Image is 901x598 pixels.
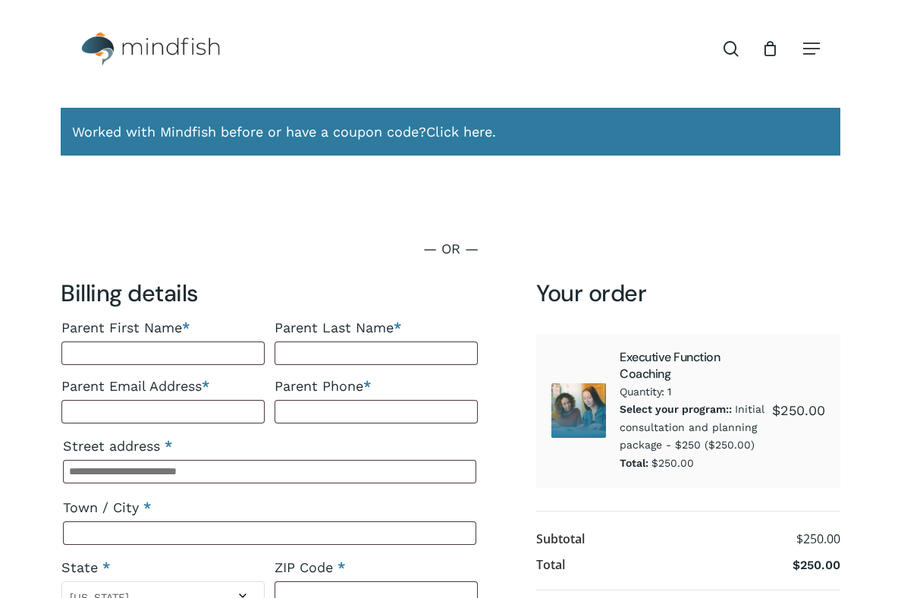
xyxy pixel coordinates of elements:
[61,279,479,308] h3: Billing details
[536,552,565,575] th: Total
[620,401,732,419] dt: Select your program::
[275,554,478,581] label: ZIP Code
[275,373,478,400] label: Parent Phone
[426,121,496,142] a: Click here.
[61,373,265,400] label: Parent Email Address
[143,499,151,515] abbr: required
[620,455,648,473] dt: Total:
[772,402,825,418] bdi: 250.00
[72,124,426,140] span: Worked with Mindfish before or have a coupon code?
[61,314,265,341] label: Parent First Name
[165,438,172,454] abbr: required
[63,433,476,460] label: Street address
[102,559,110,575] abbr: required
[620,455,772,473] p: $250.00
[58,180,450,222] iframe: Secure express checkout frame
[61,554,265,581] label: State
[337,559,345,575] abbr: required
[620,349,720,382] a: Executive Function Coaching
[451,180,843,222] iframe: Secure express checkout frame
[772,402,780,418] span: $
[275,314,478,341] label: Parent Last Name
[536,527,585,552] th: Subtotal
[620,382,772,401] span: Quantity: 1
[61,20,840,77] header: Main Menu
[61,240,840,279] p: — OR —
[63,494,476,521] label: Town / City
[551,383,606,438] img: Executive Function Coaching 1
[557,486,880,577] iframe: Chatbot
[620,401,772,455] p: Initial consultation and planning package - $250 ($250.00)
[536,279,840,308] h3: Your order
[803,41,820,56] a: Navigation Menu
